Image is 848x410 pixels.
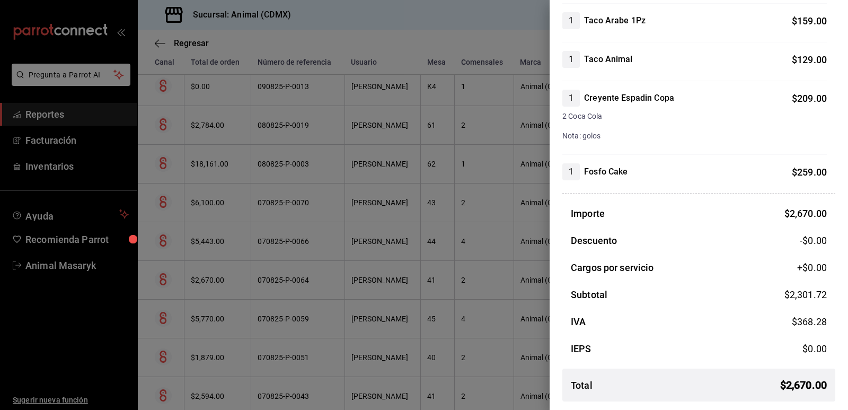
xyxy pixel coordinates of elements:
[584,53,632,66] h4: Taco Animal
[792,54,827,65] span: $ 129.00
[792,93,827,104] span: $ 209.00
[797,260,827,275] span: +$ 0.00
[584,92,674,104] h4: Creyente Espadin Copa
[571,287,607,302] h3: Subtotal
[800,233,827,248] span: -$0.00
[584,165,628,178] h4: Fosfo Cake
[571,206,605,221] h3: Importe
[562,14,580,27] span: 1
[571,260,654,275] h3: Cargos por servicio
[571,233,617,248] h3: Descuento
[571,315,586,329] h3: IVA
[562,111,827,122] span: 2 Coca Cola
[792,167,827,178] span: $ 259.00
[562,92,580,104] span: 1
[584,14,646,27] h4: Taco Arabe 1Pz
[562,53,580,66] span: 1
[792,316,827,327] span: $ 368.28
[562,132,600,140] span: Nota: golos
[784,208,827,219] span: $ 2,670.00
[780,377,827,393] span: $ 2,670.00
[571,342,591,356] h3: IEPS
[562,165,580,178] span: 1
[571,378,593,392] h3: Total
[792,15,827,27] span: $ 159.00
[784,289,827,300] span: $ 2,301.72
[802,343,827,354] span: $ 0.00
